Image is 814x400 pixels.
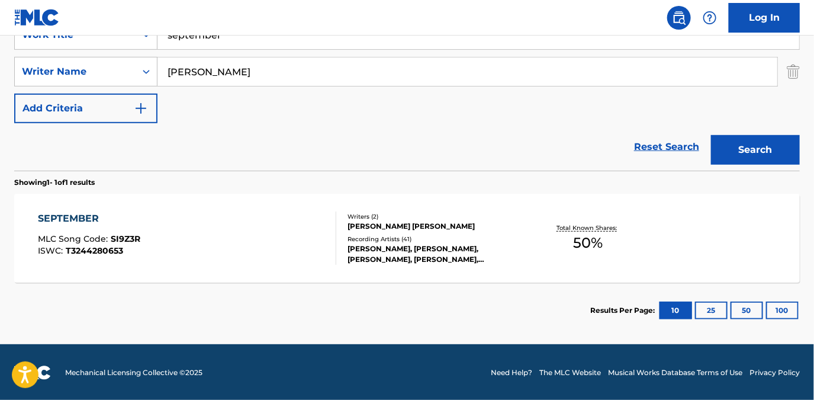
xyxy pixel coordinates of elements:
[659,302,692,319] button: 10
[22,65,128,79] div: Writer Name
[703,11,717,25] img: help
[672,11,686,25] img: search
[698,6,722,30] div: Help
[348,235,523,244] div: Recording Artists ( 41 )
[134,101,148,116] img: 9d2ae6d4665cec9f34b9.svg
[539,367,601,378] a: The MLC Website
[111,233,140,244] span: SI9Z3R
[590,305,658,316] p: Results Per Page:
[608,367,742,378] a: Musical Works Database Terms of Use
[695,302,728,319] button: 25
[14,366,51,380] img: logo
[66,245,123,256] span: T3244280653
[14,94,157,123] button: Add Criteria
[38,233,111,244] span: MLC Song Code :
[65,367,202,378] span: Mechanical Licensing Collective © 2025
[749,367,800,378] a: Privacy Policy
[667,6,691,30] a: Public Search
[787,57,800,87] img: Delete Criterion
[348,221,523,232] div: [PERSON_NAME] [PERSON_NAME]
[729,3,800,33] a: Log In
[491,367,532,378] a: Need Help?
[14,177,95,188] p: Showing 1 - 1 of 1 results
[766,302,799,319] button: 100
[348,244,523,265] div: [PERSON_NAME], [PERSON_NAME], [PERSON_NAME], [PERSON_NAME], [PERSON_NAME]
[14,9,60,26] img: MLC Logo
[14,194,800,283] a: SEPTEMBERMLC Song Code:SI9Z3RISWC:T3244280653Writers (2)[PERSON_NAME] [PERSON_NAME]Recording Arti...
[731,302,763,319] button: 50
[348,212,523,221] div: Writers ( 2 )
[711,135,800,165] button: Search
[574,232,603,254] span: 50 %
[14,20,800,171] form: Search Form
[628,134,705,160] a: Reset Search
[38,212,140,226] div: SEPTEMBER
[38,245,66,256] span: ISWC :
[556,223,620,232] p: Total Known Shares:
